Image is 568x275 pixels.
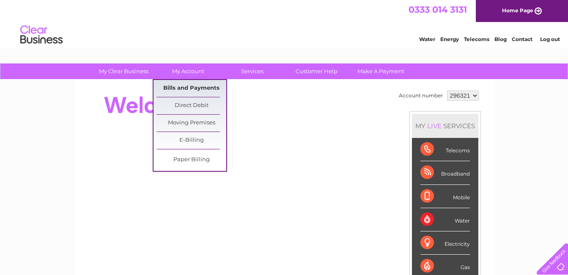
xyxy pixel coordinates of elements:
[419,36,435,42] a: Water
[420,231,470,255] div: Electricity
[420,208,470,231] div: Water
[425,122,443,130] div: LIVE
[420,161,470,184] div: Broadband
[156,132,226,149] a: E-Billing
[512,36,532,42] a: Contact
[494,36,507,42] a: Blog
[20,22,63,48] img: logo.png
[282,63,351,79] a: Customer Help
[156,151,226,168] a: Paper Billing
[85,5,484,41] div: Clear Business is a trading name of Verastar Limited (registered in [GEOGRAPHIC_DATA] No. 3667643...
[156,80,226,97] a: Bills and Payments
[89,63,159,79] a: My Clear Business
[409,4,467,15] a: 0333 014 3131
[440,36,459,42] a: Energy
[346,63,416,79] a: Make A Payment
[153,63,223,79] a: My Account
[420,138,470,161] div: Telecoms
[420,185,470,208] div: Mobile
[412,114,478,138] div: MY SERVICES
[540,36,560,42] a: Log out
[217,63,287,79] a: Services
[156,97,226,114] a: Direct Debit
[156,115,226,132] a: Moving Premises
[397,88,445,103] td: Account number
[464,36,489,42] a: Telecoms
